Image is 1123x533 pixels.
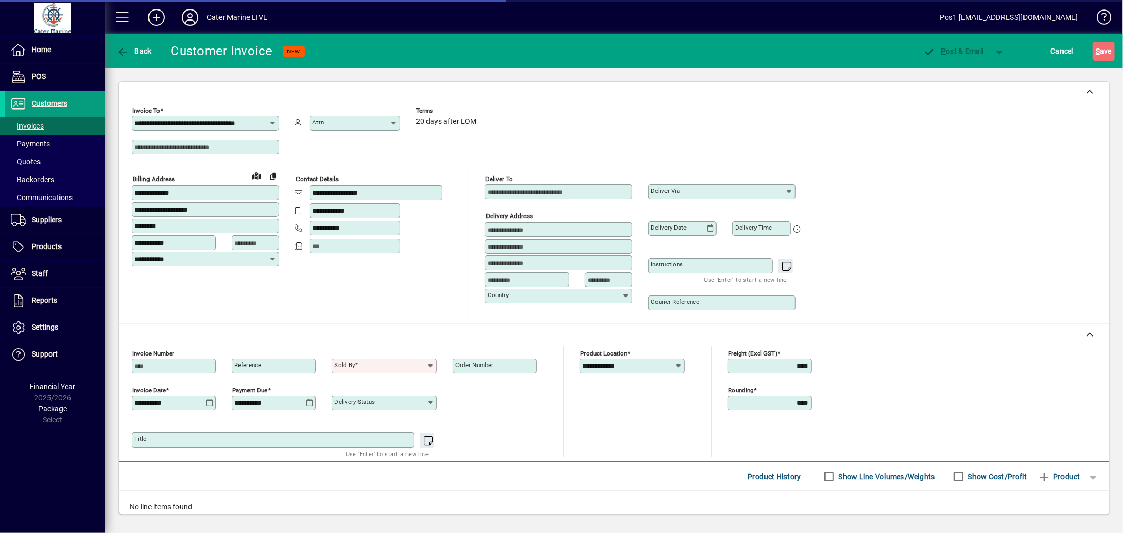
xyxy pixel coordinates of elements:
span: S [1096,47,1100,55]
mat-label: Country [488,291,509,299]
span: Customers [32,99,67,107]
button: Post & Email [918,42,989,61]
a: Products [5,234,105,260]
label: Show Line Volumes/Weights [837,471,935,482]
mat-label: Deliver To [485,175,513,183]
span: Invoices [11,122,44,130]
div: Customer Invoice [171,43,273,60]
a: Quotes [5,153,105,171]
button: Profile [173,8,207,27]
mat-label: Deliver via [651,187,680,194]
a: Home [5,37,105,63]
label: Show Cost/Profit [966,471,1027,482]
a: Invoices [5,117,105,135]
span: Payments [11,140,50,148]
span: POS [32,72,46,81]
a: Settings [5,314,105,341]
a: Knowledge Base [1089,2,1110,36]
span: 20 days after EOM [416,117,476,126]
mat-label: Rounding [728,387,753,394]
button: Save [1093,42,1115,61]
a: Staff [5,261,105,287]
div: Pos1 [EMAIL_ADDRESS][DOMAIN_NAME] [940,9,1078,26]
span: Staff [32,269,48,278]
button: Copy to Delivery address [265,167,282,184]
span: P [941,47,946,55]
mat-label: Sold by [334,361,355,369]
span: Products [32,242,62,251]
a: Communications [5,189,105,206]
span: Back [116,47,152,55]
mat-label: Courier Reference [651,298,699,305]
button: Product [1032,467,1086,486]
button: Cancel [1048,42,1077,61]
mat-label: Reference [234,361,261,369]
mat-label: Freight (excl GST) [728,350,777,357]
a: Suppliers [5,207,105,233]
button: Back [114,42,154,61]
span: ave [1096,43,1112,60]
span: Home [32,45,51,54]
span: Support [32,350,58,358]
mat-label: Order number [455,361,493,369]
span: Product History [748,468,801,485]
span: Backorders [11,175,54,184]
mat-label: Title [134,435,146,442]
span: NEW [287,48,301,55]
mat-label: Delivery status [334,398,375,406]
a: POS [5,64,105,90]
app-page-header-button: Back [105,42,163,61]
button: Add [140,8,173,27]
span: Communications [11,193,73,202]
span: Reports [32,296,57,304]
mat-label: Delivery date [651,224,687,231]
mat-label: Product location [580,350,627,357]
span: Settings [32,323,58,331]
span: ost & Email [923,47,984,55]
mat-label: Invoice date [132,387,166,394]
mat-hint: Use 'Enter' to start a new line [346,448,429,460]
a: Support [5,341,105,368]
a: Payments [5,135,105,153]
mat-label: Instructions [651,261,683,268]
mat-hint: Use 'Enter' to start a new line [704,273,787,285]
mat-label: Payment due [232,387,267,394]
div: No line items found [119,491,1109,523]
span: Product [1038,468,1080,485]
a: Backorders [5,171,105,189]
span: Terms [416,107,479,114]
mat-label: Delivery time [735,224,772,231]
mat-label: Attn [312,119,324,126]
mat-label: Invoice To [132,107,160,114]
span: Suppliers [32,215,62,224]
span: Cancel [1051,43,1074,60]
button: Product History [743,467,806,486]
span: Quotes [11,157,41,166]
span: Financial Year [30,382,76,391]
div: Cater Marine LIVE [207,9,267,26]
mat-label: Invoice number [132,350,174,357]
span: Package [38,404,67,413]
a: Reports [5,288,105,314]
a: View on map [248,167,265,184]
